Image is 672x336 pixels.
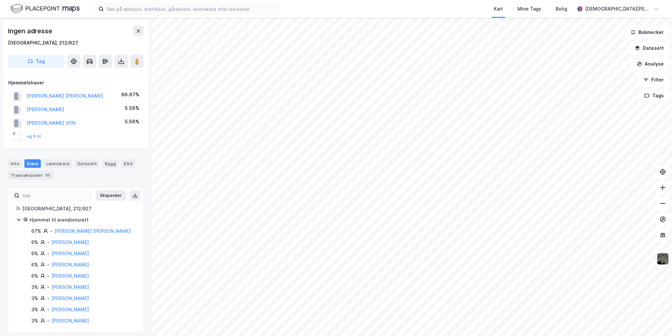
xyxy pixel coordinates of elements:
div: - [47,261,49,269]
div: 6% [31,261,38,269]
div: Mine Tags [518,5,541,13]
div: Transaksjoner [8,170,54,180]
button: Bokmerker [625,26,669,39]
div: 66.67% [121,91,139,99]
div: 6% [31,250,38,258]
button: Filter [638,73,669,86]
div: Ingen adresse [8,26,53,36]
input: Søk på adresse, matrikkel, gårdeiere, leietakere eller personer [104,4,280,14]
a: [PERSON_NAME] [51,307,89,312]
div: - [47,306,49,314]
a: [PERSON_NAME] [51,318,89,323]
div: - [47,294,49,302]
div: Kart [494,5,503,13]
a: [PERSON_NAME] [51,295,89,301]
div: 20 [44,172,51,178]
div: - [47,283,49,291]
div: Leietakere [43,159,72,168]
a: [PERSON_NAME] [51,284,89,290]
div: Bolig [556,5,567,13]
div: 6% [31,272,38,280]
button: Analyse [631,57,669,71]
div: [GEOGRAPHIC_DATA], 212/927 [8,39,78,47]
div: - [47,250,49,258]
button: Ekspander [96,190,126,201]
a: [PERSON_NAME] [51,262,89,267]
div: - [47,238,49,246]
a: [PERSON_NAME] [51,251,89,256]
div: - [47,272,49,280]
a: [PERSON_NAME] [51,239,89,245]
div: 3% [31,283,38,291]
button: Datasett [629,42,669,55]
div: 5.56% [125,104,139,112]
button: Tag [8,55,65,68]
div: [DEMOGRAPHIC_DATA][PERSON_NAME] [585,5,651,13]
div: 67% [31,227,41,235]
a: [PERSON_NAME] [51,273,89,279]
img: logo.f888ab2527a4732fd821a326f86c7f29.svg [11,3,80,15]
div: - [50,227,52,235]
div: ESG [121,159,135,168]
div: - [47,317,49,325]
div: 3% [31,317,38,325]
div: 5.56% [125,118,139,126]
div: Bygg [102,159,119,168]
div: [GEOGRAPHIC_DATA], 212/927 [22,205,135,213]
input: Søk [19,191,92,200]
div: Datasett [75,159,99,168]
div: Hjemmelshaver [8,79,143,87]
img: 9k= [657,253,669,265]
div: 6% [31,238,38,246]
iframe: Chat Widget [639,304,672,336]
div: Eiere [24,159,41,168]
div: Hjemmel til eiendomsrett [30,216,135,224]
div: Info [8,159,22,168]
div: 3% [31,294,38,302]
button: Tags [639,89,669,102]
a: [PERSON_NAME] [PERSON_NAME] [54,228,131,234]
div: 3% [31,306,38,314]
